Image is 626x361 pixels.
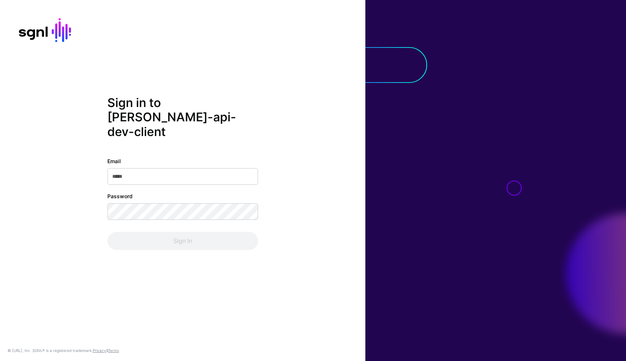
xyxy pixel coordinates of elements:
[107,96,258,139] h2: Sign in to [PERSON_NAME]-api-dev-client
[107,193,133,200] label: Password
[108,348,119,353] a: Terms
[93,348,106,353] a: Privacy
[107,158,121,165] label: Email
[8,347,119,353] div: © [URL], Inc. SGNL® is a registered trademark. &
